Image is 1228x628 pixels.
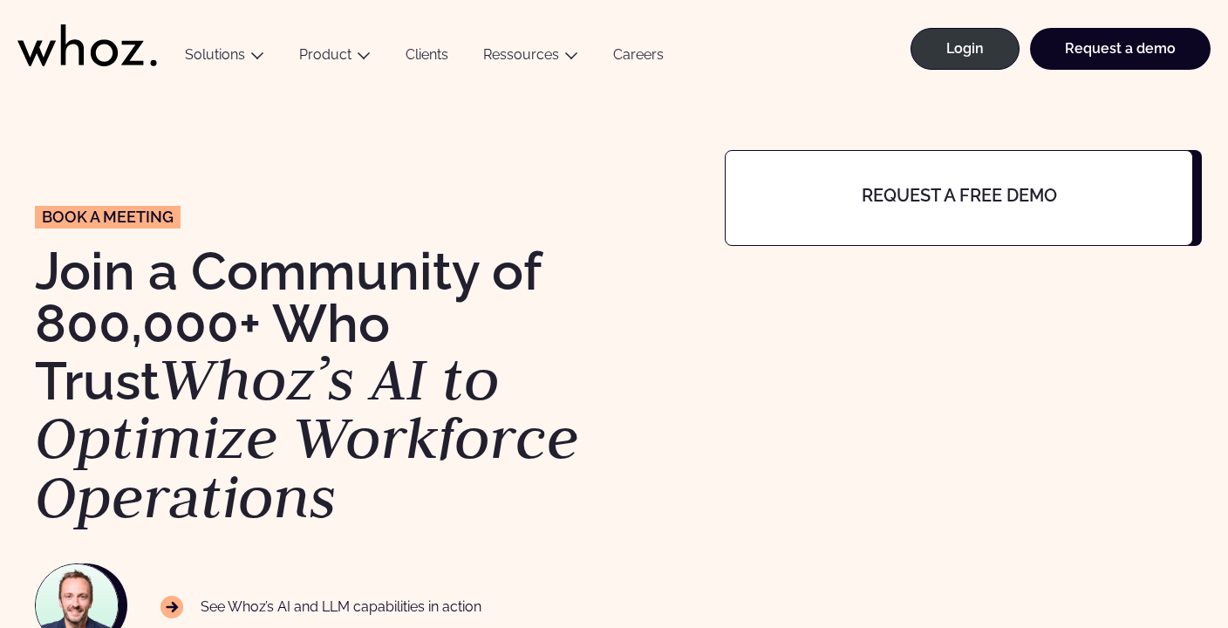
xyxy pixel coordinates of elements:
[1030,28,1211,70] a: Request a demo
[42,209,174,225] span: Book a meeting
[779,186,1139,205] h4: Request a free demo
[282,46,388,70] button: Product
[466,46,596,70] button: Ressources
[35,245,597,527] h1: Join a Community of 800,000+ Who Trust
[299,46,351,63] a: Product
[596,46,681,70] a: Careers
[35,340,579,535] em: Whoz’s AI to Optimize Workforce Operations
[911,28,1020,70] a: Login
[167,46,282,70] button: Solutions
[388,46,466,70] a: Clients
[160,596,481,618] p: See Whoz’s AI and LLM capabilities in action
[483,46,559,63] a: Ressources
